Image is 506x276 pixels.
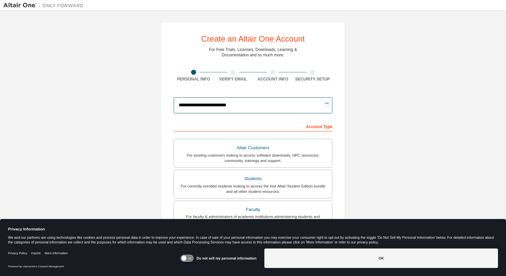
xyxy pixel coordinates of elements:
[253,76,293,82] div: Account Info
[214,76,253,82] div: Verify Email
[201,35,305,43] div: Create an Altair One Account
[209,47,297,58] div: For Free Trials, Licenses, Downloads, Learning & Documentation and so much more.
[178,153,328,163] div: For existing customers looking to access software downloads, HPC resources, community, trainings ...
[3,2,87,9] img: Altair One
[178,214,328,225] div: For faculty & administrators of academic institutions administering students and accessing softwa...
[178,205,328,214] div: Faculty
[178,174,328,183] div: Students
[293,76,333,82] div: Security Setup
[174,121,332,131] div: Account Type
[178,143,328,153] div: Altair Customers
[178,183,328,194] div: For currently enrolled students looking to access the free Altair Student Edition bundle and all ...
[174,76,214,82] div: Personal Info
